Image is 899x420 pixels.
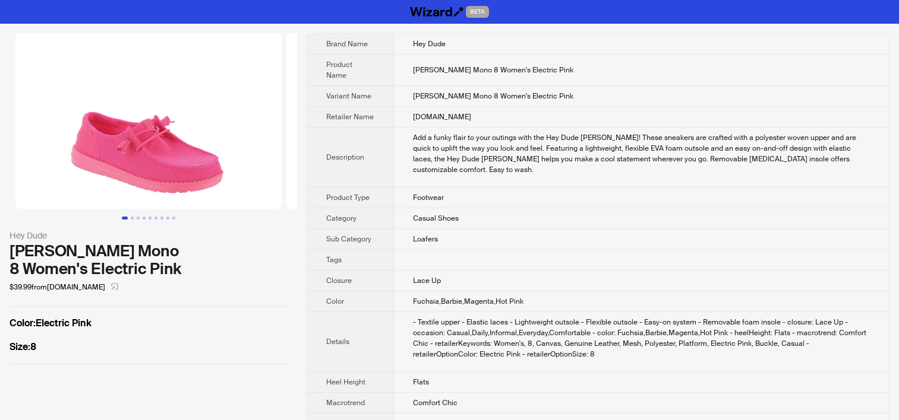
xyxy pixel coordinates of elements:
span: [PERSON_NAME] Mono 8 Women's Electric Pink [413,65,573,75]
span: Footwear [413,193,444,202]
span: Category [326,214,357,223]
div: $39.99 from [DOMAIN_NAME] [10,278,288,297]
span: Closure [326,276,352,285]
button: Go to slide 2 [131,217,134,219]
span: select [111,283,118,290]
span: Lace Up [413,276,441,285]
span: [DOMAIN_NAME] [413,112,471,122]
span: BETA [466,6,489,18]
div: Add a funky flair to your outings with the Hey Dude Wendy Funk! These sneakers are crafted with a... [413,132,870,175]
label: 8 [10,340,288,354]
button: Go to slide 5 [149,217,152,219]
button: Go to slide 8 [166,217,169,219]
div: - Textile upper - Elastic laces - Lightweight outsole - Flexible outsole - Easy-on system - Remov... [413,317,870,359]
img: Wendy Funk Mono 8 Women's Electric Pink Wendy Funk Mono 8 Women's Electric Pink image 2 [286,33,553,209]
div: [PERSON_NAME] Mono 8 Women's Electric Pink [10,242,288,278]
span: Macrotrend [326,398,365,408]
span: Details [326,337,349,346]
span: Heel Height [326,377,365,387]
img: Wendy Funk Mono 8 Women's Electric Pink Wendy Funk Mono 8 Women's Electric Pink image 1 [15,33,282,209]
button: Go to slide 9 [172,217,175,219]
span: Fuchsia,Barbie,Magenta,Hot Pink [413,297,523,306]
button: Go to slide 6 [154,217,157,219]
span: Hey Dude [413,39,446,49]
div: Hey Dude [10,229,288,242]
button: Go to slide 7 [160,217,163,219]
span: Comfort Chic [413,398,458,408]
span: Description [326,152,364,162]
span: Color [326,297,344,306]
span: Size : [10,341,30,353]
label: Electric Pink [10,316,288,330]
span: Sub Category [326,234,371,244]
span: Casual Shoes [413,214,459,223]
span: Product Name [326,60,352,80]
span: Variant Name [326,91,371,101]
span: Brand Name [326,39,368,49]
button: Go to slide 4 [143,217,146,219]
span: Retailer Name [326,112,374,122]
span: Tags [326,255,342,265]
span: Loafers [413,234,438,244]
span: Flats [413,377,429,387]
span: Color : [10,317,36,329]
button: Go to slide 3 [137,217,140,219]
button: Go to slide 1 [122,217,128,219]
span: [PERSON_NAME] Mono 8 Women's Electric Pink [413,91,573,101]
span: Product Type [326,193,370,202]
